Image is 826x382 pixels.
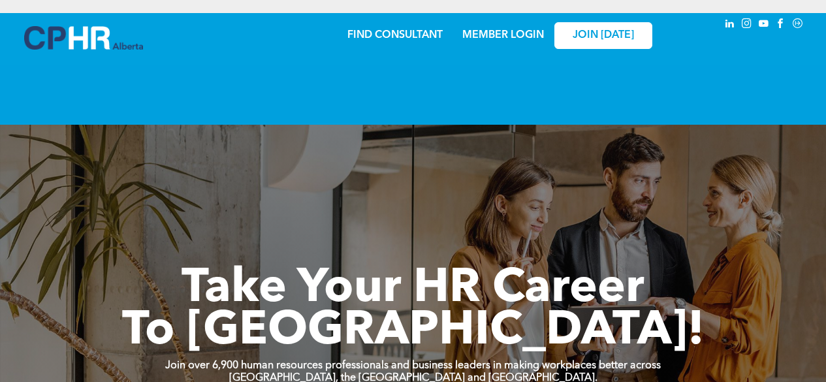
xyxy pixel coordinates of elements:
span: Take Your HR Career [182,266,644,313]
a: linkedin [723,16,737,34]
a: FIND CONSULTANT [347,30,443,40]
strong: Join over 6,900 human resources professionals and business leaders in making workplaces better ac... [165,360,661,371]
span: JOIN [DATE] [573,29,634,42]
a: MEMBER LOGIN [462,30,544,40]
a: JOIN [DATE] [554,22,652,49]
img: A blue and white logo for cp alberta [24,26,143,50]
a: facebook [774,16,788,34]
span: To [GEOGRAPHIC_DATA]! [122,308,705,355]
a: Social network [791,16,805,34]
a: youtube [757,16,771,34]
a: instagram [740,16,754,34]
